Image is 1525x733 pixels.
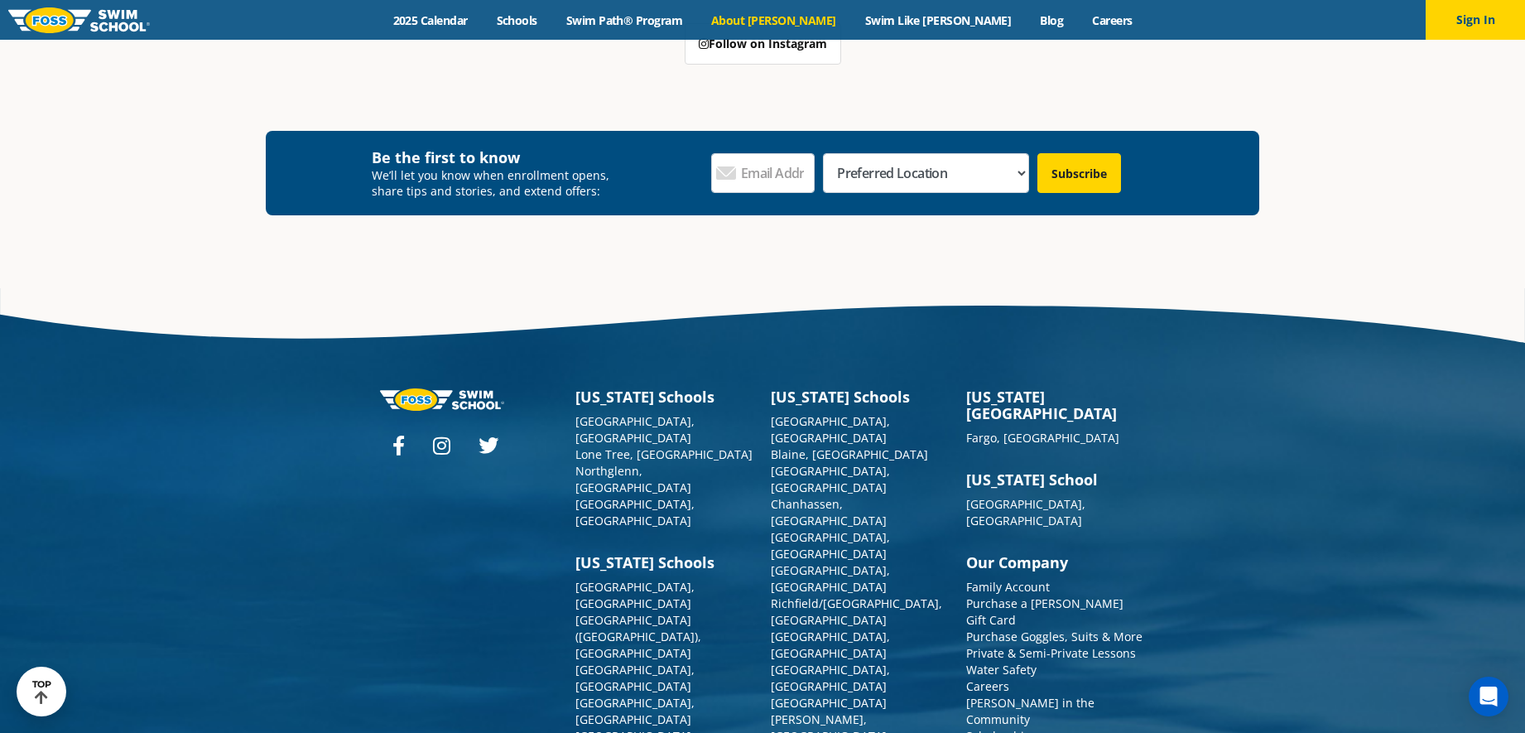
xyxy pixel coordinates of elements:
[575,496,695,528] a: [GEOGRAPHIC_DATA], [GEOGRAPHIC_DATA]
[575,446,753,462] a: Lone Tree, [GEOGRAPHIC_DATA]
[966,496,1085,528] a: [GEOGRAPHIC_DATA], [GEOGRAPHIC_DATA]
[378,12,482,28] a: 2025 Calendar
[1078,12,1147,28] a: Careers
[771,496,887,528] a: Chanhassen, [GEOGRAPHIC_DATA]
[966,695,1094,727] a: [PERSON_NAME] in the Community
[1026,12,1078,28] a: Blog
[372,167,621,199] p: We’ll let you know when enrollment opens, share tips and stories, and extend offers:
[575,695,695,727] a: [GEOGRAPHIC_DATA], [GEOGRAPHIC_DATA]
[771,629,890,661] a: [GEOGRAPHIC_DATA], [GEOGRAPHIC_DATA]
[575,554,754,571] h3: [US_STATE] Schools
[575,612,701,661] a: [GEOGRAPHIC_DATA] ([GEOGRAPHIC_DATA]), [GEOGRAPHIC_DATA]
[966,388,1145,422] h3: [US_STATE][GEOGRAPHIC_DATA]
[966,554,1145,571] h3: Our Company
[771,388,950,405] h3: [US_STATE] Schools
[380,388,504,411] img: Foss-logo-horizontal-white.svg
[966,662,1037,678] a: Water Safety
[771,596,942,628] a: Richfield/[GEOGRAPHIC_DATA], [GEOGRAPHIC_DATA]
[771,413,890,446] a: [GEOGRAPHIC_DATA], [GEOGRAPHIC_DATA]
[1037,153,1121,193] input: Subscribe
[966,645,1136,661] a: Private & Semi-Private Lessons
[966,629,1143,644] a: Purchase Goggles, Suits & More
[771,529,890,562] a: [GEOGRAPHIC_DATA], [GEOGRAPHIC_DATA]
[966,430,1119,446] a: Fargo, [GEOGRAPHIC_DATA]
[771,446,928,462] a: Blaine, [GEOGRAPHIC_DATA]
[685,23,841,65] a: Follow on Instagram
[771,562,890,595] a: [GEOGRAPHIC_DATA], [GEOGRAPHIC_DATA]
[575,413,695,446] a: [GEOGRAPHIC_DATA], [GEOGRAPHIC_DATA]
[372,147,621,167] h4: Be the first to know
[771,463,890,495] a: [GEOGRAPHIC_DATA], [GEOGRAPHIC_DATA]
[575,579,695,611] a: [GEOGRAPHIC_DATA], [GEOGRAPHIC_DATA]
[697,12,851,28] a: About [PERSON_NAME]
[966,678,1009,694] a: Careers
[1469,677,1508,716] div: Open Intercom Messenger
[966,596,1123,628] a: Purchase a [PERSON_NAME] Gift Card
[771,662,890,694] a: [GEOGRAPHIC_DATA], [GEOGRAPHIC_DATA]
[966,579,1050,595] a: Family Account
[711,153,815,193] input: Email Address
[575,662,695,694] a: [GEOGRAPHIC_DATA], [GEOGRAPHIC_DATA]
[575,463,691,495] a: Northglenn, [GEOGRAPHIC_DATA]
[32,679,51,705] div: TOP
[850,12,1026,28] a: Swim Like [PERSON_NAME]
[575,388,754,405] h3: [US_STATE] Schools
[482,12,551,28] a: Schools
[8,7,150,33] img: FOSS Swim School Logo
[551,12,696,28] a: Swim Path® Program
[966,471,1145,488] h3: [US_STATE] School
